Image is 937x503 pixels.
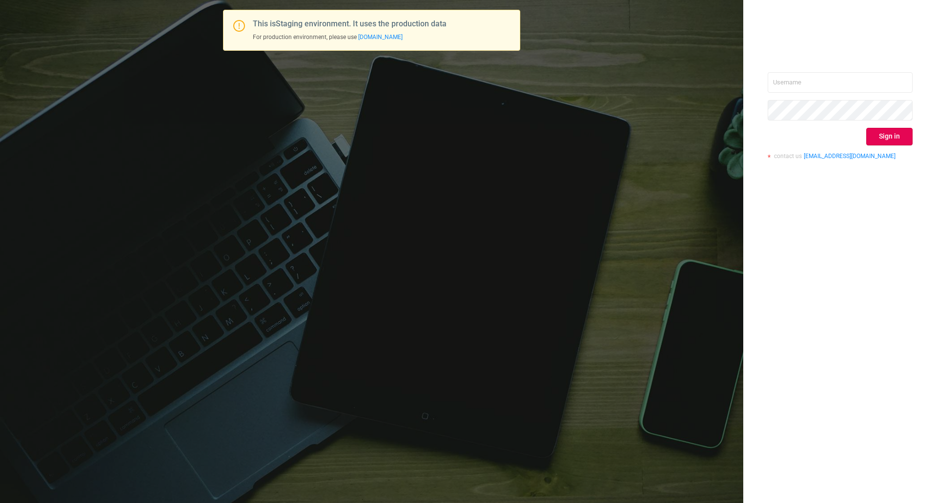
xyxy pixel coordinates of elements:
i: icon: exclamation-circle [233,20,245,32]
button: Sign in [866,128,913,145]
span: This is Staging environment. It uses the production data [253,19,447,28]
input: Username [768,72,913,93]
span: For production environment, please use [253,34,403,40]
a: [DOMAIN_NAME] [358,34,403,40]
a: [EMAIL_ADDRESS][DOMAIN_NAME] [804,153,896,160]
span: contact us [774,153,802,160]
